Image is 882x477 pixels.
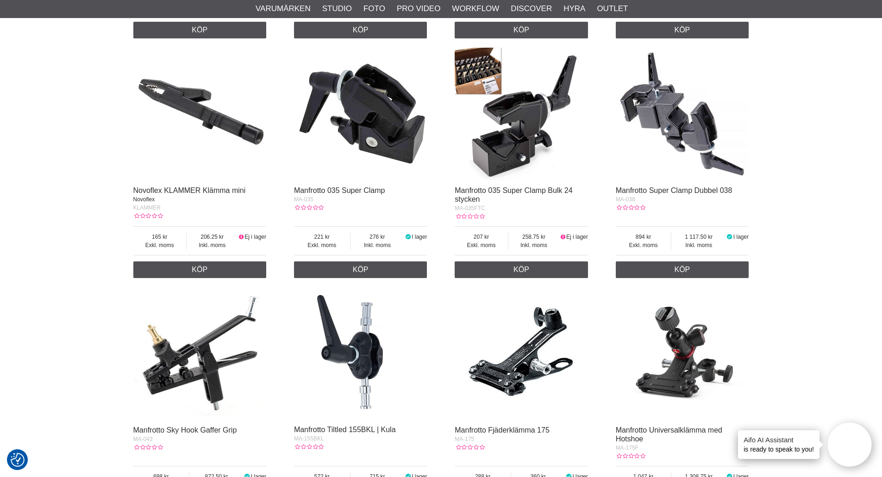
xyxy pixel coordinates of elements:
a: Pro Video [397,3,440,15]
span: 221 [294,233,350,241]
span: I lager [733,234,749,240]
span: Inkl. moms [671,241,726,249]
a: Köp [294,22,427,38]
i: Ej i lager [238,234,245,240]
div: Kundbetyg: 0 [294,204,324,212]
img: Manfrotto Sky Hook Gaffer Grip [133,287,267,421]
span: Exkl. moms [455,241,508,249]
img: Manfrotto Fjäderklämma 175 [455,287,588,421]
span: 258.75 [508,233,560,241]
img: Manfrotto Tiltled 155BKL | Kula [294,287,427,420]
a: Manfrotto Fjäderklämma 175 [455,426,550,434]
div: Kundbetyg: 0 [616,452,645,460]
a: Discover [511,3,552,15]
a: Köp [133,22,267,38]
span: MA-175 [455,436,474,442]
a: Köp [616,261,749,278]
span: 1 117.50 [671,233,726,241]
div: Kundbetyg: 0 [294,443,324,451]
a: Outlet [597,3,628,15]
span: MA-155BKL [294,435,324,442]
span: 165 [133,233,187,241]
span: Ej i lager [566,234,588,240]
span: 207 [455,233,508,241]
a: Manfrotto 035 Super Clamp [294,186,385,194]
i: Ej i lager [559,234,566,240]
a: Varumärken [256,3,311,15]
span: Exkl. moms [616,241,671,249]
a: Manfrotto Super Clamp Dubbel 038 [616,186,732,194]
a: Novoflex KLAMMER Klämma mini [133,186,246,194]
span: Exkl. moms [133,241,187,249]
a: Köp [455,261,588,278]
span: MA-175F [616,445,638,451]
div: Kundbetyg: 0 [455,212,484,221]
span: Inkl. moms [350,241,405,249]
div: Kundbetyg: 0 [133,212,163,220]
a: Hyra [563,3,585,15]
img: Manfrotto Universalklämma med Hotshoe [616,287,749,421]
a: Köp [133,261,267,278]
div: Kundbetyg: 0 [133,443,163,452]
div: is ready to speak to you! [738,430,819,459]
a: Foto [363,3,385,15]
a: Workflow [452,3,499,15]
span: MA-035 [294,196,313,203]
a: Studio [322,3,352,15]
div: Kundbetyg: 0 [616,204,645,212]
h4: Aifo AI Assistant [744,435,814,445]
img: Manfrotto 035 Super Clamp [294,48,427,181]
a: Köp [455,22,588,38]
img: Novoflex KLAMMER Klämma mini [133,48,267,181]
a: Köp [294,261,427,278]
img: Manfrotto 035 Super Clamp Bulk 24 stycken [455,48,588,181]
a: Manfrotto Tiltled 155BKL | Kula [294,426,396,434]
span: Ej i lager [244,234,266,240]
span: 206.25 [187,233,238,241]
a: Manfrotto Universalklämma med Hotshoe [616,426,722,443]
button: Samtyckesinställningar [11,452,25,468]
span: Inkl. moms [508,241,560,249]
i: I lager [404,234,412,240]
a: Manfrotto Sky Hook Gaffer Grip [133,426,237,434]
span: I lager [412,234,427,240]
a: Manfrotto 035 Super Clamp Bulk 24 stycken [455,186,572,203]
i: I lager [726,234,733,240]
span: Exkl. moms [294,241,350,249]
span: KLAMMER [133,204,161,211]
span: 894 [616,233,671,241]
span: 276 [350,233,405,241]
img: Revisit consent button [11,453,25,467]
span: Inkl. moms [187,241,238,249]
a: Köp [616,22,749,38]
span: MA-035FTC [455,205,485,211]
span: Novoflex [133,196,155,203]
div: Kundbetyg: 0 [455,443,484,452]
span: MA-038 [616,196,635,203]
img: Manfrotto Super Clamp Dubbel 038 [616,48,749,181]
span: MA-043 [133,436,153,442]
